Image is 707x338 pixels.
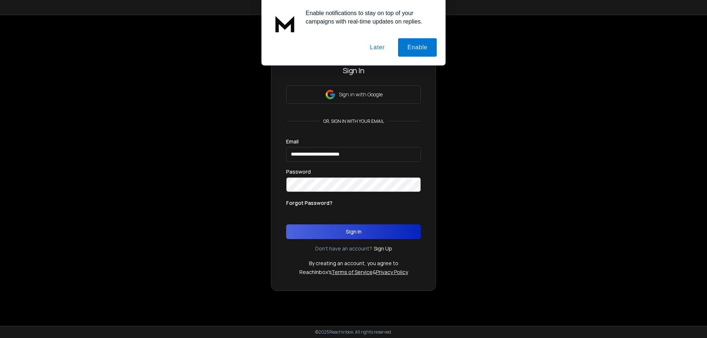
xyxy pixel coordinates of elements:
p: Sign in with Google [339,91,383,98]
button: Sign In [286,224,421,239]
p: By creating an account, you agree to [309,260,398,267]
p: Don't have an account? [315,245,372,252]
label: Password [286,169,311,174]
label: Email [286,139,299,144]
a: Sign Up [374,245,392,252]
p: ReachInbox's & [299,268,408,276]
button: Sign in with Google [286,85,421,104]
p: Forgot Password? [286,199,333,207]
button: Enable [398,38,437,57]
a: Privacy Policy [376,268,408,275]
p: © 2025 Reachinbox. All rights reserved. [315,329,392,335]
a: Terms of Service [331,268,373,275]
p: or, sign in with your email [320,118,387,124]
div: Enable notifications to stay on top of your campaigns with real-time updates on replies. [300,9,437,26]
h3: Sign In [286,65,421,76]
button: Later [360,38,394,57]
img: notification icon [270,9,300,38]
